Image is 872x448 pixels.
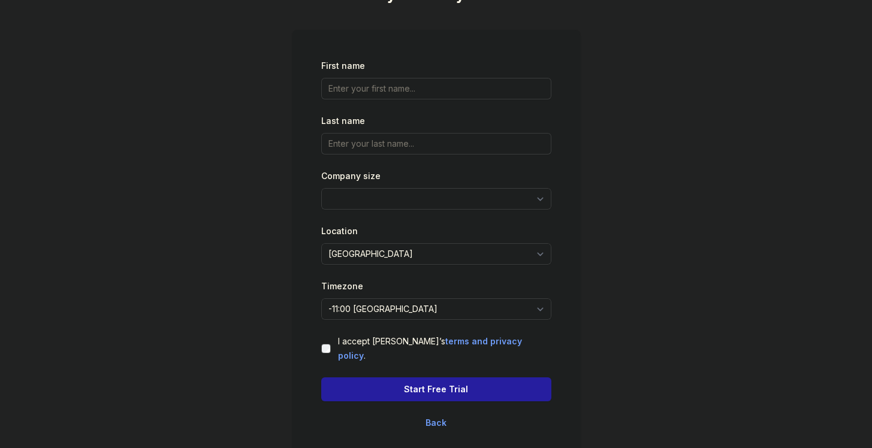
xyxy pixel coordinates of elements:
div: First name [321,59,551,73]
div: Last name [321,114,551,128]
span: Start Free Trial [404,382,468,396]
input: Enter your first name... [321,78,551,99]
div: Timezone [321,279,551,293]
button: Start Free Trial [321,377,551,401]
button: Back [426,416,446,430]
input: Enter your last name... [321,133,551,155]
label: I accept [PERSON_NAME]’s . [338,334,551,363]
div: Company size [321,169,551,183]
div: Location [321,224,551,238]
